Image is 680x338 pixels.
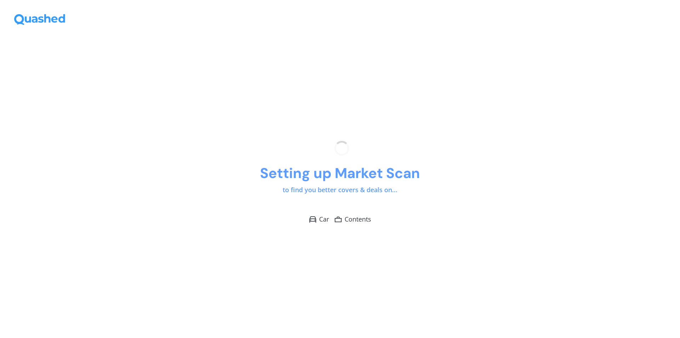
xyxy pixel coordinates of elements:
p: to find you better covers & deals on... [283,185,397,195]
img: Contents [335,217,342,222]
img: Car [309,216,316,223]
span: Contents [345,215,371,224]
h1: Setting up Market Scan [260,164,420,182]
span: Car [319,215,329,224]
